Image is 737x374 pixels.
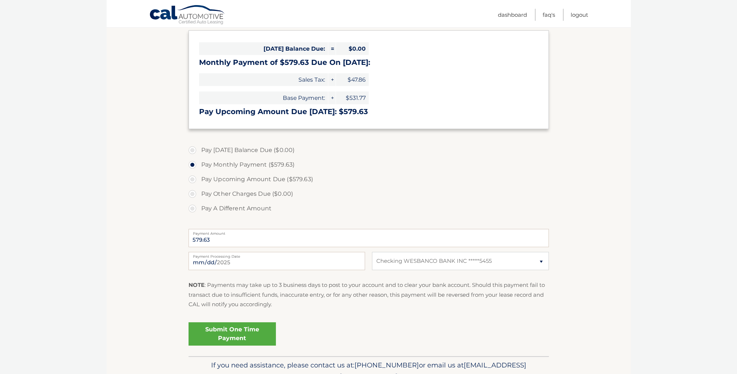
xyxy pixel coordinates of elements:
[189,172,549,187] label: Pay Upcoming Amount Due ($579.63)
[571,9,588,21] a: Logout
[543,9,555,21] a: FAQ's
[328,91,336,104] span: +
[336,91,369,104] span: $531.77
[189,252,365,270] input: Payment Date
[336,73,369,86] span: $47.86
[199,73,328,86] span: Sales Tax:
[189,229,549,247] input: Payment Amount
[199,107,538,116] h3: Pay Upcoming Amount Due [DATE]: $579.63
[199,42,328,55] span: [DATE] Balance Due:
[328,42,336,55] span: =
[498,9,527,21] a: Dashboard
[189,252,365,258] label: Payment Processing Date
[189,229,549,235] label: Payment Amount
[336,42,369,55] span: $0.00
[189,143,549,157] label: Pay [DATE] Balance Due ($0.00)
[189,280,549,309] p: : Payments may take up to 3 business days to post to your account and to clear your bank account....
[149,5,226,26] a: Cal Automotive
[189,187,549,201] label: Pay Other Charges Due ($0.00)
[189,322,276,346] a: Submit One Time Payment
[354,361,419,369] span: [PHONE_NUMBER]
[199,58,538,67] h3: Monthly Payment of $579.63 Due On [DATE]:
[328,73,336,86] span: +
[189,281,205,288] strong: NOTE
[189,157,549,172] label: Pay Monthly Payment ($579.63)
[189,201,549,216] label: Pay A Different Amount
[199,91,328,104] span: Base Payment:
